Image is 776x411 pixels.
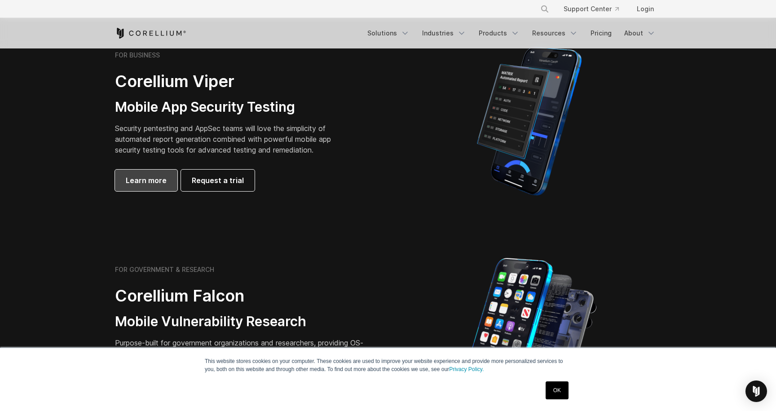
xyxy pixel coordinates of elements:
[537,1,553,17] button: Search
[462,43,597,200] img: Corellium MATRIX automated report on iPhone showing app vulnerability test results across securit...
[115,313,366,330] h3: Mobile Vulnerability Research
[115,51,160,59] h6: FOR BUSINESS
[115,337,366,370] p: Purpose-built for government organizations and researchers, providing OS-level capabilities and p...
[619,25,661,41] a: About
[115,123,345,155] p: Security pentesting and AppSec teams will love the simplicity of automated report generation comb...
[546,381,569,399] a: OK
[192,175,244,186] span: Request a trial
[115,286,366,306] h2: Corellium Falcon
[527,25,583,41] a: Resources
[745,380,767,402] div: Open Intercom Messenger
[585,25,617,41] a: Pricing
[205,357,571,373] p: This website stores cookies on your computer. These cookies are used to improve your website expe...
[126,175,167,186] span: Learn more
[556,1,626,17] a: Support Center
[630,1,661,17] a: Login
[473,25,525,41] a: Products
[529,1,661,17] div: Navigation Menu
[115,99,345,116] h3: Mobile App Security Testing
[181,170,255,191] a: Request a trial
[362,25,415,41] a: Solutions
[115,170,177,191] a: Learn more
[417,25,472,41] a: Industries
[115,71,345,92] h2: Corellium Viper
[115,266,214,274] h6: FOR GOVERNMENT & RESEARCH
[362,25,661,41] div: Navigation Menu
[115,28,186,39] a: Corellium Home
[449,366,484,372] a: Privacy Policy.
